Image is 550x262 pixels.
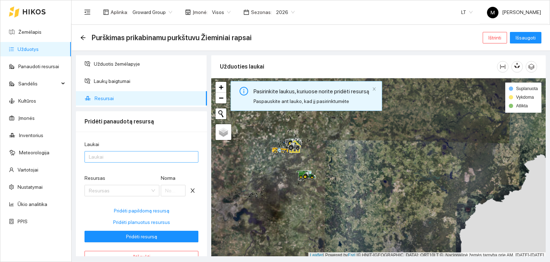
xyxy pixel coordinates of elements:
[219,83,223,92] span: +
[161,185,186,196] input: Norma
[510,32,541,43] button: Išsaugoti
[240,87,248,95] span: info-circle
[308,252,546,258] div: | Powered by © HNIT-[GEOGRAPHIC_DATA]; ORT10LT ©, Nacionalinė žemės tarnyba prie AM, [DATE]-[DATE]
[80,35,86,41] span: arrow-left
[357,253,358,258] span: |
[85,231,198,242] button: Pridėti resursą
[113,218,170,226] span: Pridėti planuotus resursus
[516,95,534,100] span: Vykdoma
[348,253,356,258] a: Esri
[219,93,223,102] span: −
[84,9,91,15] span: menu-fold
[461,7,473,18] span: LT
[516,103,528,108] span: Atlikta
[18,184,43,190] a: Nustatymai
[483,32,507,43] button: Ištrinti
[85,174,105,182] label: Resursas
[516,86,538,91] span: Suplanuota
[185,9,191,15] span: shop
[310,253,323,258] a: Leaflet
[132,7,172,18] span: Groward Group
[18,115,35,121] a: Įmonės
[193,8,208,16] span: Įmonė :
[18,201,47,207] a: Ūkio analitika
[85,141,99,148] label: Laukai
[18,64,59,69] a: Panaudoti resursai
[114,207,169,215] span: Pridėti papildomą resursą
[18,76,59,91] span: Sandėlis
[497,64,508,70] span: column-width
[187,185,198,196] button: close
[220,56,497,77] div: Užduoties laukai
[161,174,175,182] label: Norma
[372,87,376,92] button: close
[94,57,201,71] span: Užduotis žemėlapyje
[85,216,198,228] button: Pridėti planuotus resursus
[254,87,369,96] div: Pasirinkite laukus, kuriuose norite pridėti resursą
[85,205,198,216] button: Pridėti papildomą resursą
[19,132,43,138] a: Inventorius
[80,5,95,19] button: menu-fold
[487,9,541,15] span: [PERSON_NAME]
[18,219,28,224] a: PPIS
[516,34,536,42] span: Išsaugoti
[126,233,157,240] span: Pridėti resursą
[89,185,150,196] input: Resursas
[132,253,150,261] span: Atšaukti
[216,124,231,140] a: Layers
[94,74,201,88] span: Laukų baigtumai
[251,8,272,16] span: Sezonas :
[216,82,226,93] a: Zoom in
[95,91,201,106] span: Resursai
[488,34,501,42] span: Ištrinti
[80,35,86,41] div: Atgal
[254,97,369,105] div: Paspauskite ant lauko, kad jį pasirinktumėte
[18,98,36,104] a: Kultūros
[18,46,39,52] a: Užduotys
[18,29,42,35] a: Žemėlapis
[187,188,198,193] span: close
[111,8,128,16] span: Aplinka :
[103,9,109,15] span: layout
[212,7,231,18] span: Visos
[216,93,226,103] a: Zoom out
[216,108,226,119] button: Initiate a new search
[92,32,252,43] span: Purškimas prikabinamu purkštuvu Žieminiai rapsai
[497,61,508,72] button: column-width
[243,9,249,15] span: calendar
[18,167,38,173] a: Vartotojai
[85,111,198,132] div: Pridėti panaudotą resursą
[491,7,495,18] span: M
[19,150,49,155] a: Meteorologija
[276,7,295,18] span: 2026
